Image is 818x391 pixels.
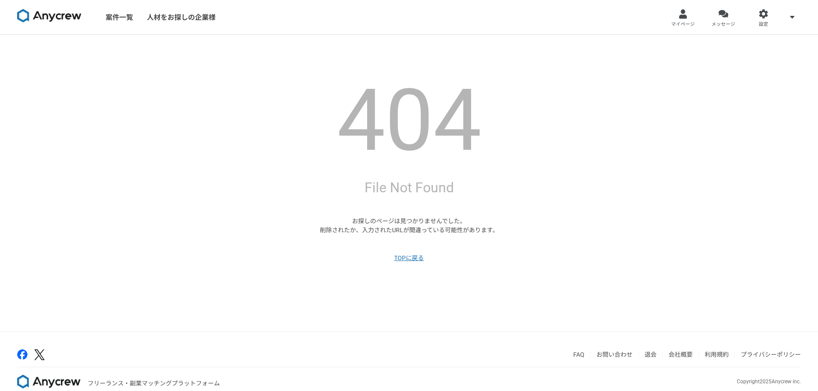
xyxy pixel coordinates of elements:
[17,349,27,360] img: facebook-2adfd474.png
[320,217,499,235] p: お探しのページは見つかりませんでした。 削除されたか、入力されたURLが間違っている可能性があります。
[712,21,735,28] span: メッセージ
[337,78,481,164] h1: 404
[759,21,768,28] span: 設定
[671,21,695,28] span: マイページ
[737,378,801,385] p: Copyright 2025 Anycrew inc.
[17,375,81,388] img: 8DqYSo04kwAAAAASUVORK5CYII=
[596,351,633,358] a: お問い合わせ
[645,351,657,358] a: 退会
[669,351,693,358] a: 会社概要
[88,379,220,388] p: フリーランス・副業マッチングプラットフォーム
[394,254,424,263] a: TOPに戻る
[17,9,82,23] img: 8DqYSo04kwAAAAASUVORK5CYII=
[34,349,45,360] img: x-391a3a86.png
[573,351,584,358] a: FAQ
[741,351,801,358] a: プライバシーポリシー
[705,351,729,358] a: 利用規約
[365,177,454,198] h2: File Not Found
